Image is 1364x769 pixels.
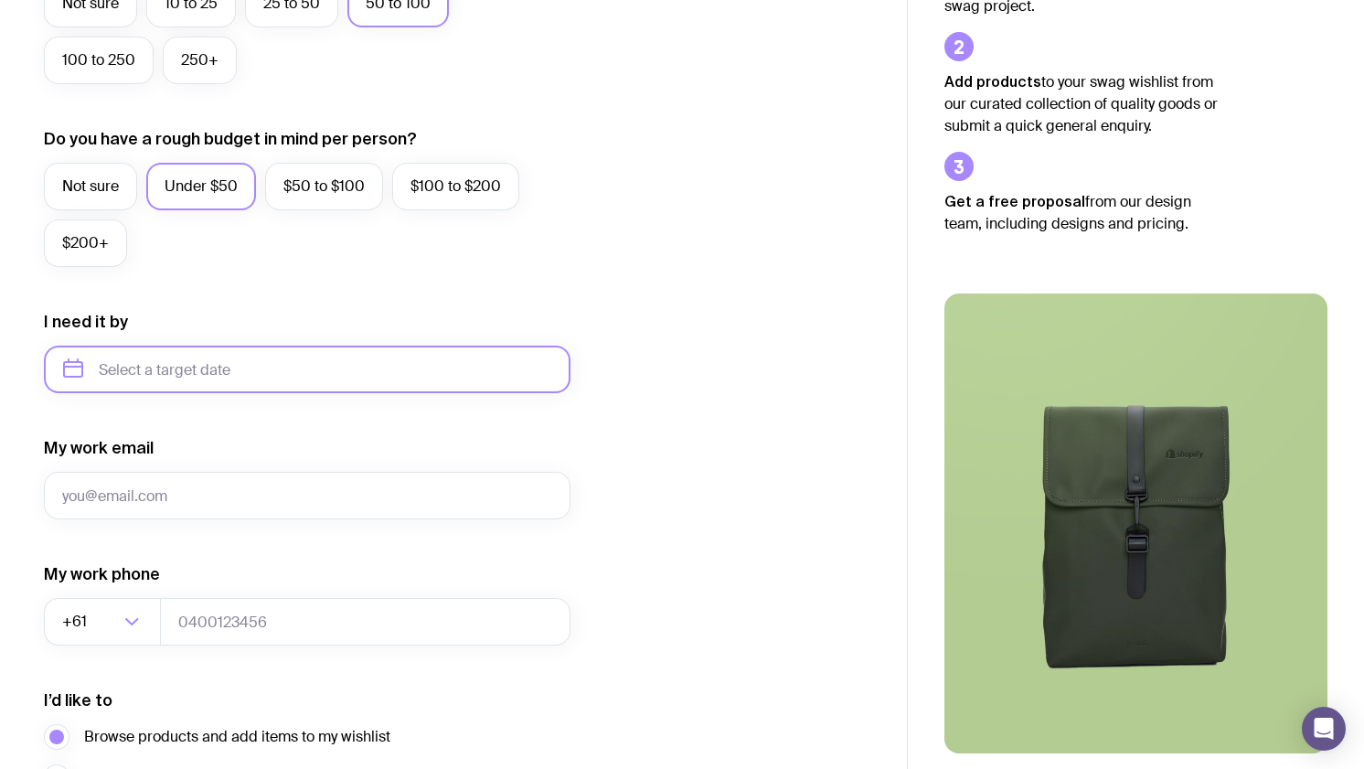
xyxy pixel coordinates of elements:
label: I need it by [44,311,128,333]
label: $200+ [44,219,127,267]
strong: Add products [944,73,1041,90]
label: My work phone [44,563,160,585]
div: Open Intercom Messenger [1302,707,1346,751]
label: My work email [44,437,154,459]
p: to your swag wishlist from our curated collection of quality goods or submit a quick general enqu... [944,70,1219,137]
div: Search for option [44,598,161,646]
strong: Get a free proposal [944,193,1085,209]
label: $100 to $200 [392,163,519,210]
label: Not sure [44,163,137,210]
p: from our design team, including designs and pricing. [944,190,1219,235]
input: you@email.com [44,472,570,519]
span: Browse products and add items to my wishlist [84,726,390,748]
label: 100 to 250 [44,37,154,84]
label: 250+ [163,37,237,84]
label: Under $50 [146,163,256,210]
input: 0400123456 [160,598,570,646]
input: Select a target date [44,346,570,393]
span: +61 [62,598,91,646]
label: Do you have a rough budget in mind per person? [44,128,417,150]
label: $50 to $100 [265,163,383,210]
label: I’d like to [44,689,112,711]
input: Search for option [91,598,119,646]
